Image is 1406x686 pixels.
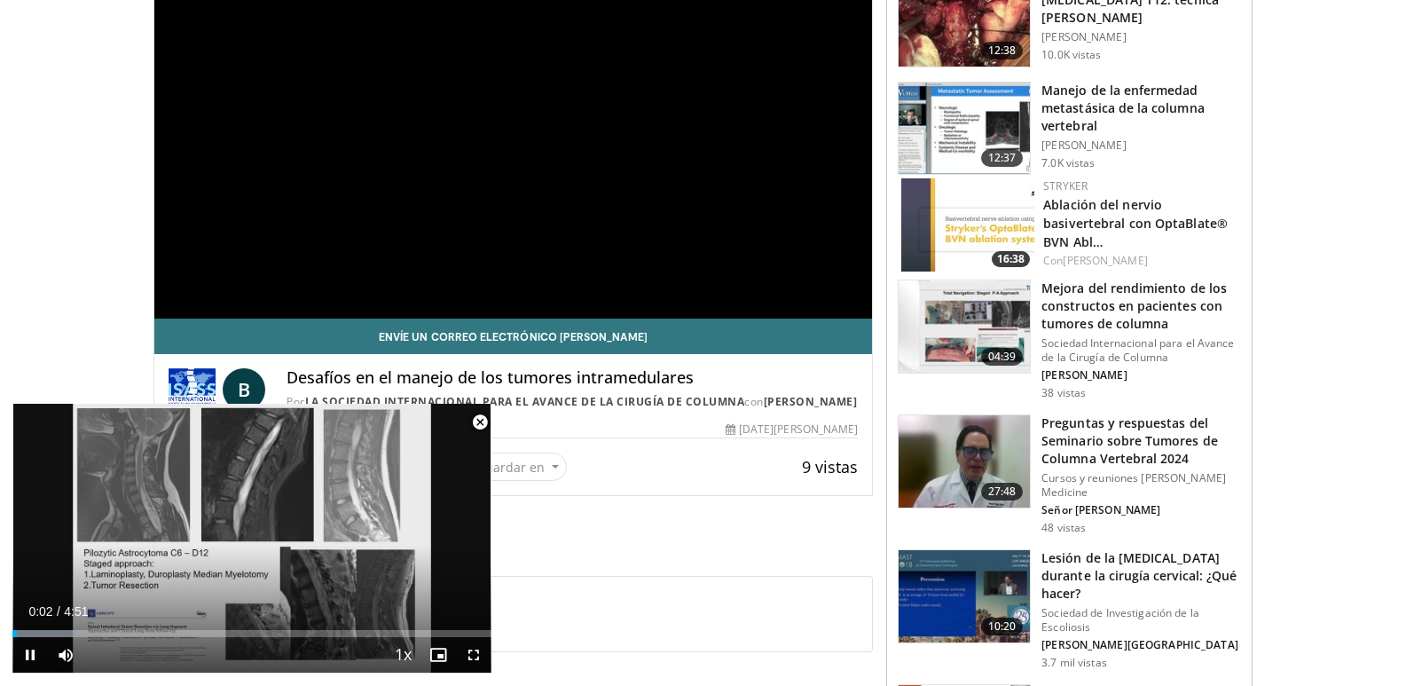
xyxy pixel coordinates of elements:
[476,459,545,476] font: Guardar en
[1041,29,1127,44] font: [PERSON_NAME]
[988,349,1017,364] font: 04:39
[1043,196,1228,250] a: Ablación del nervio basivertebral con OptaBlate® BVN Abl…
[899,415,1030,508] img: 008b4d6b-75f1-4d7d-bca2-6f1e4950fc2c.150x105_q85_crop-smart_upscale.jpg
[48,637,83,673] button: Mute
[901,178,1034,272] a: 16:38
[287,367,694,388] font: Desafíos en el manejo de los tumores intramedulares
[764,394,858,409] a: [PERSON_NAME]
[899,550,1030,643] img: 09c67188-8973-4090-8632-c04575f916cb.150x105_q85_crop-smart_upscale.jpg
[64,604,88,619] span: 4:51
[997,251,1025,266] font: 16:38
[154,319,873,354] a: Envíe un correo electrónico [PERSON_NAME]
[898,82,1241,176] a: 12:37 Manejo de la enfermedad metastásica de la columna vertebral [PERSON_NAME] 7.0K vistas
[744,394,764,409] font: con
[169,368,216,411] img: Sociedad Internacional para el Avance de la Cirugía de Columna
[1041,549,1237,602] font: Lesión de la [MEDICAL_DATA] durante la cirugía cervical: ¿Qué hacer?
[988,150,1017,165] font: 12:37
[1041,655,1107,670] font: 3.7 mil vistas
[28,604,52,619] span: 0:02
[988,43,1017,58] font: 12:38
[802,456,858,477] font: 9 vistas
[898,280,1241,400] a: 04:39 Mejora del rendimiento de los constructos en pacientes con tumores de columna Sociedad Inte...
[1041,280,1227,332] font: Mejora del rendimiento de los constructos en pacientes con tumores de columna
[1041,367,1127,382] font: [PERSON_NAME]
[1041,470,1226,500] font: Cursos y reuniones [PERSON_NAME] Medicine
[12,630,491,637] div: Progress Bar
[1041,155,1095,170] font: 7.0K vistas
[1041,47,1101,62] font: 10.0K vistas
[1043,253,1063,268] font: Con
[899,280,1030,373] img: 3d324f8b-fc1f-4f70-8dcc-e8d165b5f3da.150x105_q85_crop-smart_upscale.jpg
[898,549,1241,670] a: 10:20 Lesión de la [MEDICAL_DATA] durante la cirugía cervical: ¿Qué hacer? Sociedad de Investigac...
[1041,385,1086,400] font: 38 vistas
[223,368,265,411] a: B
[287,394,305,409] font: Por
[899,83,1030,175] img: 794453ef-1029-426c-8d4c-227cbffecffd.150x105_q85_crop-smart_upscale.jpg
[12,637,48,673] button: Pause
[420,637,456,673] button: Enable picture-in-picture mode
[988,484,1017,499] font: 27:48
[238,376,250,402] font: B
[451,453,567,481] button: Guardar en
[1041,335,1234,365] font: Sociedad Internacional para el Avance de la Cirugía de Columna
[1041,138,1127,153] font: [PERSON_NAME]
[379,330,648,343] font: Envíe un correo electrónico [PERSON_NAME]
[305,394,745,409] a: la Sociedad Internacional para el Avance de la Cirugía de Columna
[462,404,498,441] button: Close
[1041,520,1086,535] font: 48 vistas
[57,604,60,619] span: /
[1041,605,1199,635] font: Sociedad de Investigación de la Escoliosis
[1041,502,1160,517] font: Señor [PERSON_NAME]
[988,619,1017,634] font: 10:20
[1041,82,1205,134] font: Manejo de la enfermedad metastásica de la columna vertebral
[1041,414,1218,467] font: Preguntas y respuestas del Seminario sobre Tumores de Columna Vertebral 2024
[898,414,1241,535] a: 27:48 Preguntas y respuestas del Seminario sobre Tumores de Columna Vertebral 2024 Cursos y reuni...
[456,637,491,673] button: Fullscreen
[385,637,420,673] button: Playback Rate
[739,422,858,437] font: [DATE][PERSON_NAME]
[901,178,1034,272] img: efc84703-49da-46b6-9c7b-376f5723817c.150x105_q85_crop-smart_upscale.jpg
[1043,178,1088,193] a: Stryker
[12,404,491,674] video-js: Video Player
[1041,637,1238,652] font: [PERSON_NAME][GEOGRAPHIC_DATA]
[1063,253,1147,268] a: [PERSON_NAME]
